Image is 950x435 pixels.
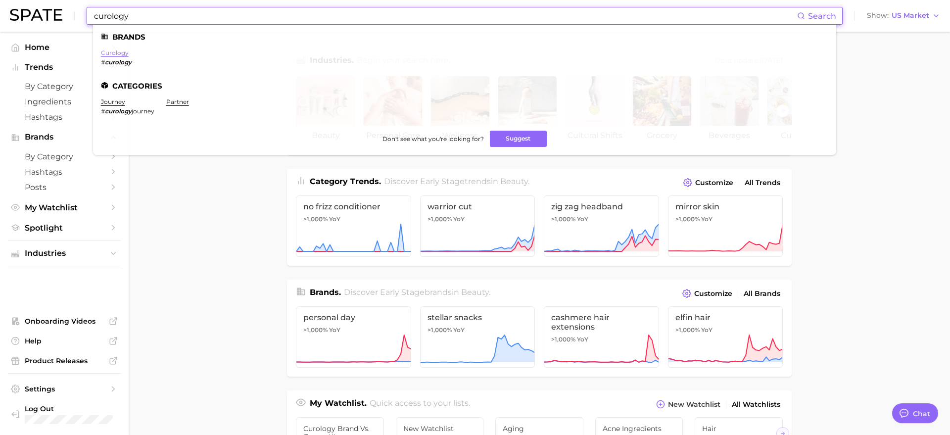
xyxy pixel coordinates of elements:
[864,9,943,22] button: ShowUS Market
[132,107,154,115] span: journey
[25,152,104,161] span: by Category
[427,215,452,223] span: >1,000%
[10,9,62,21] img: SPATE
[8,382,121,396] a: Settings
[8,130,121,145] button: Brands
[741,287,783,300] a: All Brands
[303,202,404,211] span: no frizz conditioner
[745,179,780,187] span: All Trends
[8,246,121,261] button: Industries
[654,397,723,411] button: New Watchlist
[668,195,783,257] a: mirror skin>1,000% YoY
[101,49,129,56] a: curology
[500,177,528,186] span: beauty
[8,149,121,164] a: by Category
[675,215,700,223] span: >1,000%
[25,317,104,326] span: Onboarding Videos
[25,249,104,258] span: Industries
[695,179,733,187] span: Customize
[603,425,676,433] span: Acne Ingredients
[403,425,476,433] span: New Watchlist
[310,177,381,186] span: Category Trends .
[303,215,328,223] span: >1,000%
[25,133,104,142] span: Brands
[296,195,411,257] a: no frizz conditioner>1,000% YoY
[427,313,528,322] span: stellar snacks
[503,425,576,433] span: Aging
[101,82,828,90] li: Categories
[744,290,780,298] span: All Brands
[8,353,121,368] a: Product Releases
[427,326,452,334] span: >1,000%
[544,195,659,257] a: zig zag headband>1,000% YoY
[420,306,535,368] a: stellar snacks>1,000% YoY
[8,220,121,236] a: Spotlight
[8,334,121,348] a: Help
[427,202,528,211] span: warrior cut
[8,200,121,215] a: My Watchlist
[681,176,736,190] button: Customize
[8,180,121,195] a: Posts
[702,425,775,433] span: Hair
[296,306,411,368] a: personal day>1,000% YoY
[453,326,465,334] span: YoY
[808,11,836,21] span: Search
[551,336,575,343] span: >1,000%
[8,164,121,180] a: Hashtags
[8,401,121,427] a: Log out. Currently logged in with e-mail mary.wallen@curology.com.
[8,60,121,75] button: Trends
[382,135,484,143] span: Don't see what you're looking for?
[551,202,652,211] span: zig zag headband
[25,223,104,233] span: Spotlight
[370,397,470,411] h2: Quick access to your lists.
[101,33,828,41] li: Brands
[577,336,588,343] span: YoY
[701,215,712,223] span: YoY
[490,131,547,147] button: Suggest
[892,13,929,18] span: US Market
[25,203,104,212] span: My Watchlist
[675,202,776,211] span: mirror skin
[25,167,104,177] span: Hashtags
[25,385,104,393] span: Settings
[551,313,652,332] span: cashmere hair extensions
[166,98,189,105] a: partner
[310,288,341,297] span: Brands .
[93,7,797,24] input: Search here for a brand, industry, or ingredient
[701,326,712,334] span: YoY
[303,313,404,322] span: personal day
[8,109,121,125] a: Hashtags
[101,107,105,115] span: #
[732,400,780,409] span: All Watchlists
[867,13,889,18] span: Show
[25,337,104,345] span: Help
[101,98,125,105] a: journey
[25,43,104,52] span: Home
[25,63,104,72] span: Trends
[577,215,588,223] span: YoY
[310,397,367,411] h1: My Watchlist.
[25,183,104,192] span: Posts
[25,404,120,413] span: Log Out
[8,40,121,55] a: Home
[329,326,340,334] span: YoY
[8,79,121,94] a: by Category
[453,215,465,223] span: YoY
[25,112,104,122] span: Hashtags
[668,400,720,409] span: New Watchlist
[668,306,783,368] a: elfin hair>1,000% YoY
[680,287,735,300] button: Customize
[25,97,104,106] span: Ingredients
[694,290,732,298] span: Customize
[461,288,489,297] span: beauty
[675,326,700,334] span: >1,000%
[303,326,328,334] span: >1,000%
[8,314,121,329] a: Onboarding Videos
[25,82,104,91] span: by Category
[105,107,132,115] em: curology
[675,313,776,322] span: elfin hair
[8,94,121,109] a: Ingredients
[329,215,340,223] span: YoY
[742,176,783,190] a: All Trends
[729,398,783,411] a: All Watchlists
